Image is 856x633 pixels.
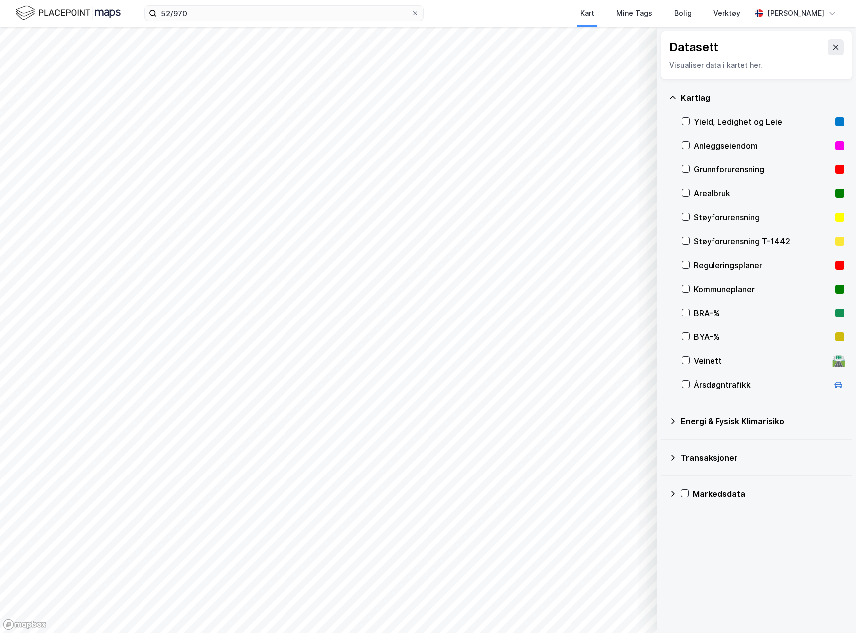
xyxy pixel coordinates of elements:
div: Kontrollprogram for chat [806,585,856,633]
div: Bolig [674,7,692,19]
div: Veinett [694,355,828,367]
div: Støyforurensning T-1442 [694,235,831,247]
div: Anleggseiendom [694,140,831,152]
div: Datasett [669,39,718,55]
div: BRA–% [694,307,831,319]
div: Kart [580,7,594,19]
a: Mapbox homepage [3,619,47,630]
div: Markedsdata [693,488,844,500]
div: Energi & Fysisk Klimarisiko [681,415,844,427]
div: Verktøy [713,7,740,19]
div: Reguleringsplaner [694,259,831,271]
div: Visualiser data i kartet her. [669,59,844,71]
div: Transaksjoner [681,452,844,464]
iframe: Chat Widget [806,585,856,633]
div: 🛣️ [832,354,845,367]
div: [PERSON_NAME] [767,7,824,19]
img: logo.f888ab2527a4732fd821a326f86c7f29.svg [16,4,121,22]
input: Søk på adresse, matrikkel, gårdeiere, leietakere eller personer [157,6,411,21]
div: Grunnforurensning [694,163,831,175]
div: BYA–% [694,331,831,343]
div: Yield, Ledighet og Leie [694,116,831,128]
div: Arealbruk [694,187,831,199]
div: Årsdøgntrafikk [694,379,828,391]
div: Kartlag [681,92,844,104]
div: Støyforurensning [694,211,831,223]
div: Mine Tags [616,7,652,19]
div: Kommuneplaner [694,283,831,295]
